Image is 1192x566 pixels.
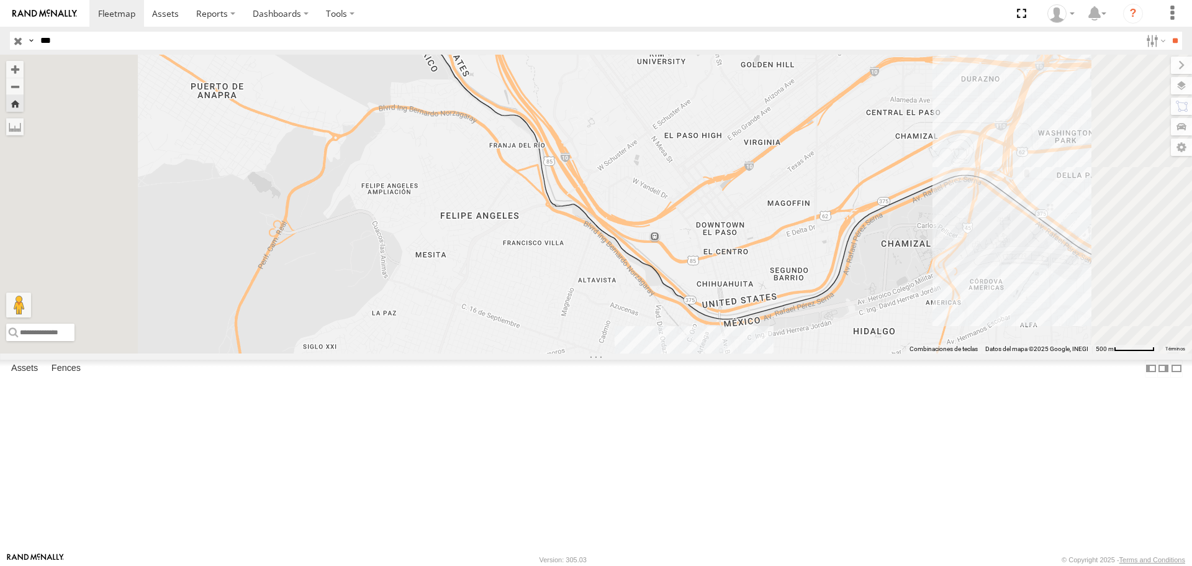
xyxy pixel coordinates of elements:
div: carolina herrera [1043,4,1079,23]
button: Zoom in [6,61,24,78]
label: Search Filter Options [1141,32,1168,50]
label: Map Settings [1171,139,1192,156]
label: Search Query [26,32,36,50]
label: Dock Summary Table to the Right [1157,360,1170,378]
label: Measure [6,118,24,135]
button: Escala del mapa: 500 m por 62 píxeles [1092,345,1158,354]
button: Combinaciones de teclas [910,345,978,354]
a: Visit our Website [7,554,64,566]
img: rand-logo.svg [12,9,77,18]
button: Zoom Home [6,95,24,112]
label: Dock Summary Table to the Left [1145,360,1157,378]
span: 500 m [1096,345,1114,352]
button: Zoom out [6,78,24,95]
i: ? [1123,4,1143,24]
button: Arrastra al hombrecito al mapa para abrir Street View [6,293,31,317]
a: Terms and Conditions [1119,556,1185,564]
label: Fences [45,360,87,378]
div: © Copyright 2025 - [1062,556,1185,564]
a: Términos [1165,346,1185,351]
span: Datos del mapa ©2025 Google, INEGI [985,345,1088,352]
label: Assets [5,360,44,378]
label: Hide Summary Table [1170,360,1183,378]
div: Version: 305.03 [540,556,587,564]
